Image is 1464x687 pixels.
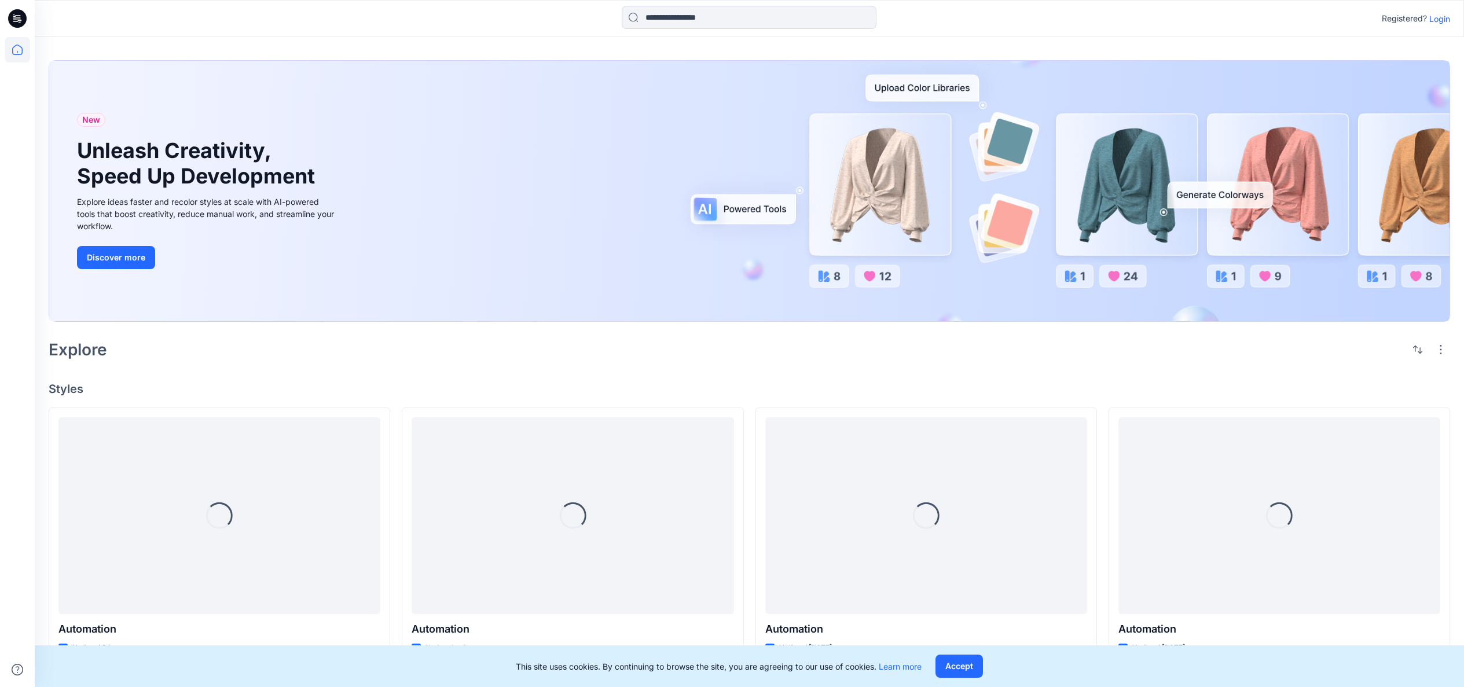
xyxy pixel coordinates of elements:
p: Login [1429,13,1450,25]
h4: Styles [49,382,1450,396]
p: Updated [DATE] [779,642,832,654]
a: Learn more [879,662,922,671]
p: This site uses cookies. By continuing to browse the site, you are agreeing to our use of cookies. [516,660,922,673]
button: Discover more [77,246,155,269]
button: Accept [935,655,983,678]
p: Automation [765,621,1087,637]
p: Updated [DATE] [1132,642,1185,654]
p: Automation [1118,621,1440,637]
span: New [82,113,100,127]
a: Discover more [77,246,337,269]
p: Updated a day ago [425,642,487,654]
p: Automation [412,621,733,637]
h2: Explore [49,340,107,359]
h1: Unleash Creativity, Speed Up Development [77,138,320,188]
div: Explore ideas faster and recolor styles at scale with AI-powered tools that boost creativity, red... [77,196,337,232]
p: Updated 3 hours ago [72,642,142,654]
p: Automation [58,621,380,637]
p: Registered? [1382,12,1427,25]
